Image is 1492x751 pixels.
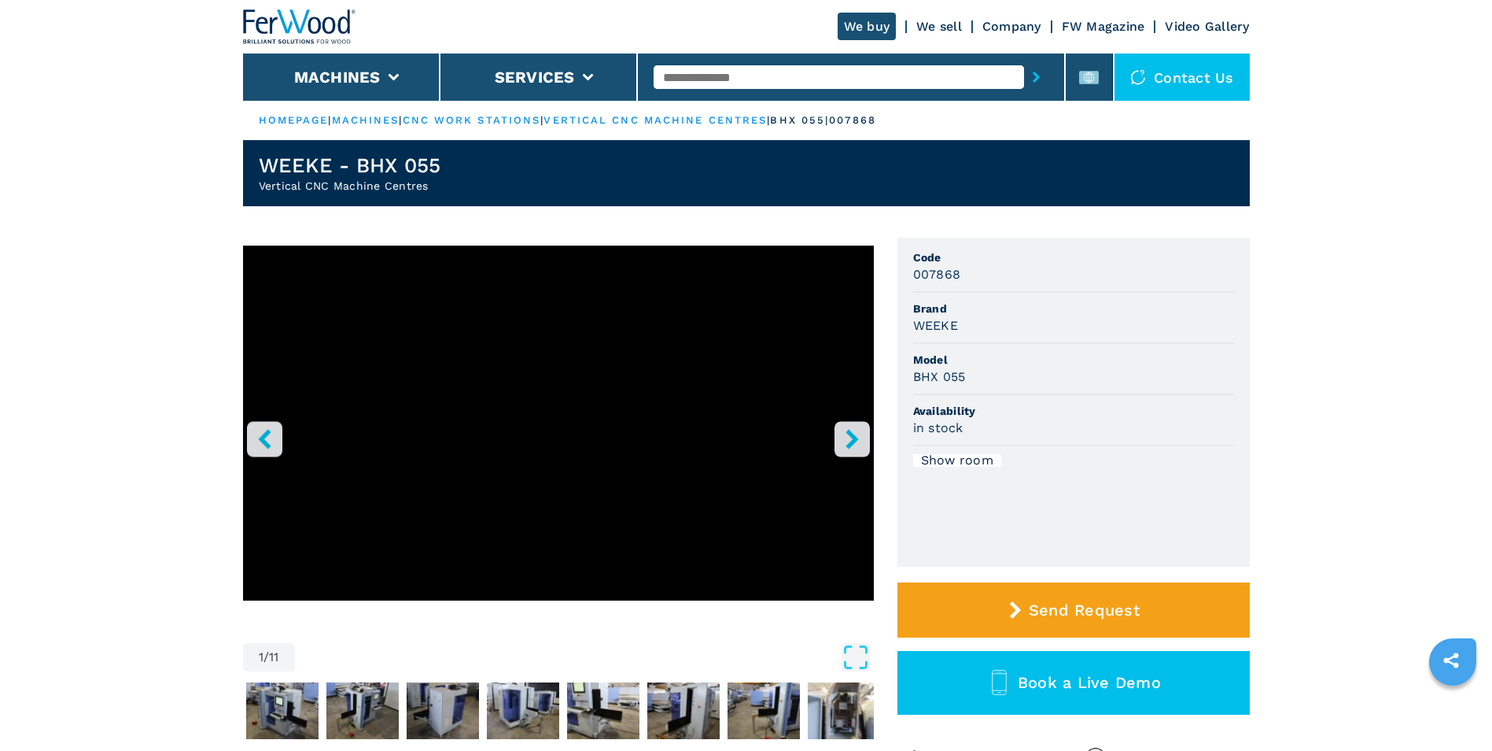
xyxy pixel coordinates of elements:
button: Services [495,68,575,87]
span: Book a Live Demo [1018,673,1161,692]
span: Code [913,250,1234,265]
button: Go to Slide 3 [323,679,402,742]
a: We sell [916,19,962,34]
p: bhx 055 | [770,113,829,128]
h3: BHX 055 [913,368,966,386]
button: Go to Slide 7 [644,679,723,742]
img: 3fc1bb2fd3f03c5d6837af0b7014e6b5 [407,683,479,739]
span: Model [913,352,1234,368]
img: 6336876f8095e4b3ebe127c2ac1926ac [567,683,639,739]
a: We buy [838,13,897,40]
a: FW Magazine [1062,19,1145,34]
h3: in stock [913,419,963,437]
button: submit-button [1024,59,1048,95]
img: a3e76d0d2d57c09bcaa9298c75a006d8 [647,683,720,739]
button: Go to Slide 4 [403,679,482,742]
img: Contact us [1130,69,1146,85]
span: Send Request [1029,601,1140,620]
h3: 007868 [913,265,961,283]
div: Go to Slide 1 [243,246,874,627]
iframe: Chat [1425,680,1480,739]
nav: Thumbnail Navigation [243,679,874,742]
img: 80508dee8c17c3349d554a53d8c1f76f [246,683,319,739]
div: Show room [913,454,1001,467]
a: HOMEPAGE [259,114,329,126]
a: sharethis [1431,641,1471,680]
span: | [328,114,331,126]
img: Ferwood [243,9,356,44]
span: Availability [913,403,1234,419]
button: Send Request [897,583,1250,638]
button: Go to Slide 8 [724,679,803,742]
img: 87a58a7665e18160f8dc06cf6ff8293c [326,683,399,739]
span: | [767,114,770,126]
a: vertical cnc machine centres [543,114,767,126]
button: left-button [247,421,282,457]
p: 007868 [829,113,876,128]
h1: WEEKE - BHX 055 [259,153,441,178]
span: / [263,651,269,664]
img: 962af7d4a19c8c6cdc743af0986db63f [728,683,800,739]
button: Go to Slide 5 [484,679,562,742]
img: 39b8a4c3b66e876c59719102c0ea10c5 [808,683,880,739]
span: | [399,114,402,126]
button: Go to Slide 6 [564,679,643,742]
span: 11 [269,651,279,664]
span: 1 [259,651,263,664]
img: fa0b494aaddf2e8332afa68c70111b45 [487,683,559,739]
iframe: Centro Di Lavoro Verticale in azione - WEEKE - BHX 055 - Ferwoodgroup - 007868 [243,246,874,601]
div: Contact us [1114,54,1250,101]
button: Open Fullscreen [299,643,870,671]
span: | [540,114,543,126]
button: Machines [294,68,381,87]
button: Book a Live Demo [897,651,1250,715]
button: Go to Slide 9 [805,679,883,742]
button: right-button [834,421,870,457]
a: Company [982,19,1041,34]
h2: Vertical CNC Machine Centres [259,178,441,194]
button: Go to Slide 2 [243,679,322,742]
span: Brand [913,301,1234,316]
a: Video Gallery [1165,19,1249,34]
a: cnc work stations [403,114,541,126]
h3: WEEKE [913,316,958,335]
a: machines [332,114,400,126]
